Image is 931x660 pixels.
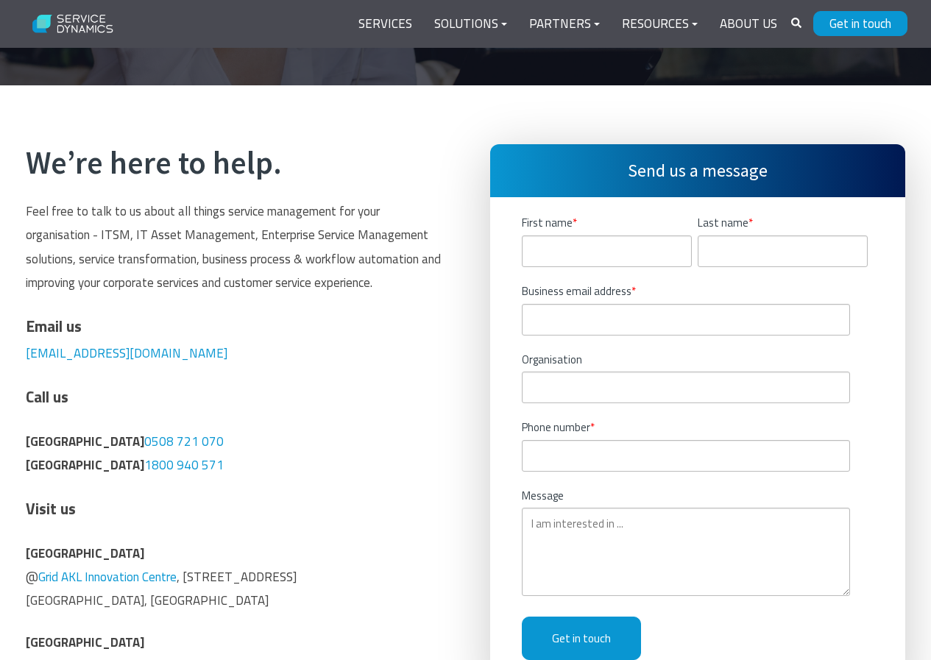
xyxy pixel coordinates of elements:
[38,567,177,586] a: Grid AKL Innovation Centre
[522,487,564,504] span: Message
[26,633,144,652] strong: [GEOGRAPHIC_DATA]
[423,7,518,42] a: Solutions
[518,7,611,42] a: Partners
[26,144,441,182] h2: We’re here to help.
[26,542,441,613] p: @ , [STREET_ADDRESS] [GEOGRAPHIC_DATA], [GEOGRAPHIC_DATA]
[347,7,423,42] a: Services
[26,385,68,408] span: Call us
[26,314,82,338] span: Email us
[26,455,144,475] strong: [GEOGRAPHIC_DATA]
[611,7,709,42] a: Resources
[26,432,144,451] span: [GEOGRAPHIC_DATA]
[522,351,582,368] span: Organisation
[347,7,788,42] div: Navigation Menu
[26,199,441,294] p: Feel free to talk to us about all things service management for your organisation - ITSM, IT Asse...
[522,283,631,299] span: Business email address
[26,344,227,363] a: [EMAIL_ADDRESS][DOMAIN_NAME]
[698,214,748,231] span: Last name
[522,214,573,231] span: First name
[709,7,788,42] a: About Us
[813,11,907,36] a: Get in touch
[144,432,224,451] a: 0508 721 070
[522,617,641,660] input: Get in touch
[522,419,590,436] span: Phone number
[490,144,905,197] h3: Send us a message
[24,5,122,43] img: Service Dynamics Logo - White
[144,455,224,475] a: 1800 940 571
[26,497,76,520] span: Visit us
[26,544,144,563] strong: [GEOGRAPHIC_DATA]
